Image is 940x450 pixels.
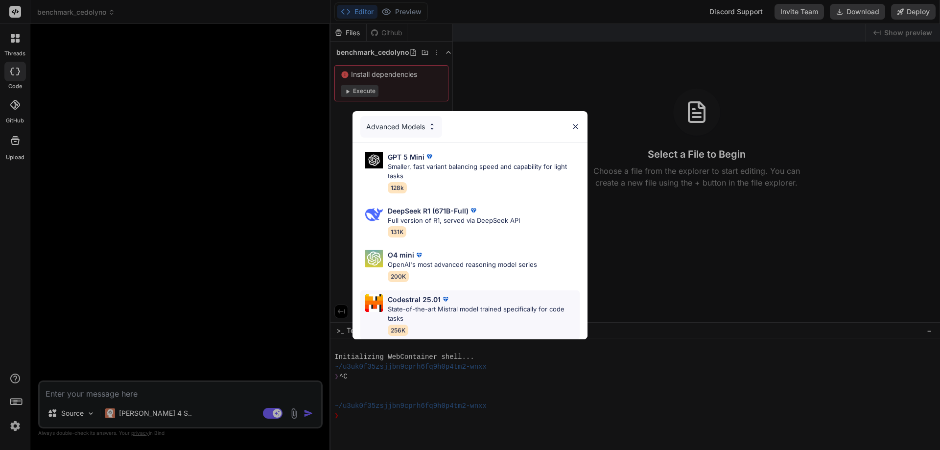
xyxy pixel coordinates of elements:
[428,122,436,131] img: Pick Models
[365,152,383,169] img: Pick Models
[388,152,424,162] p: GPT 5 Mini
[388,260,537,270] p: OpenAI's most advanced reasoning model series
[388,250,414,260] p: O4 mini
[388,182,407,193] span: 128k
[571,122,580,131] img: close
[388,206,469,216] p: DeepSeek R1 (671B-Full)
[365,206,383,223] img: Pick Models
[388,305,580,324] p: State-of-the-art Mistral model trained specifically for code tasks
[414,250,424,260] img: premium
[441,294,450,304] img: premium
[469,206,478,215] img: premium
[388,226,406,237] span: 131K
[388,162,580,181] p: Smaller, fast variant balancing speed and capability for light tasks
[365,294,383,312] img: Pick Models
[388,325,408,336] span: 256K
[388,271,409,282] span: 200K
[360,116,442,138] div: Advanced Models
[388,216,520,226] p: Full version of R1, served via DeepSeek API
[388,294,441,305] p: Codestral 25.01
[365,250,383,267] img: Pick Models
[424,152,434,162] img: premium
